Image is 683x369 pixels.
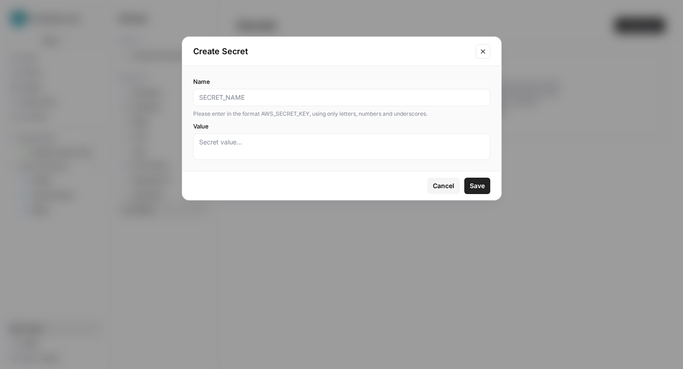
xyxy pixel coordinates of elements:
div: Please enter in the format AWS_SECRET_KEY, using only letters, numbers and underscores. [193,110,490,118]
button: Close modal [476,44,490,59]
span: Cancel [433,181,454,190]
label: Value [193,122,490,131]
span: Save [470,181,485,190]
button: Save [464,178,490,194]
button: Cancel [427,178,460,194]
h2: Create Secret [193,45,470,58]
label: Name [193,77,490,86]
input: SECRET_NAME [199,93,484,102]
